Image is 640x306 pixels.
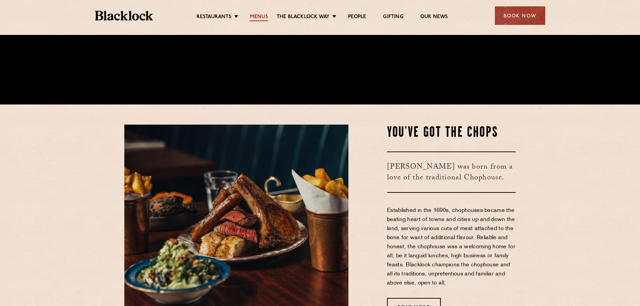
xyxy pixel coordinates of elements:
a: Menus [250,14,268,21]
p: Established in the 1690s, chophouses became the beating heart of towns and cities up and down the... [387,206,516,288]
h3: [PERSON_NAME] was born from a love of the traditional Chophouse. [387,151,516,193]
a: The Blacklock Way [276,14,330,21]
h2: You've Got The Chops [387,125,516,141]
a: Gifting [383,14,403,21]
img: BL_Textured_Logo-footer-cropped.svg [95,11,153,20]
a: Restaurants [197,14,231,21]
div: Book Now [495,6,545,25]
a: People [348,14,366,21]
a: Our News [420,14,448,21]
